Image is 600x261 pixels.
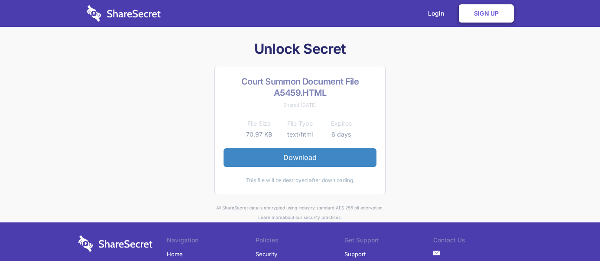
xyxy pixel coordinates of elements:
img: logo-wordmark-white-trans-d4663122ce5f474addd5e946df7df03e33cb6a1c49d2221995e7729f52c070b2.svg [78,235,152,252]
th: Expires [321,118,362,129]
iframe: Drift Widget Chat Controller [557,218,590,251]
a: Sign Up [459,4,514,23]
li: Policies [256,235,344,248]
a: Home [167,248,183,261]
h2: Court Summon Document File A5459.HTML [224,76,376,98]
td: text/html [279,129,321,140]
li: Get Support [344,235,433,248]
img: logo-wordmark-white-trans-d4663122ce5f474addd5e946df7df03e33cb6a1c49d2221995e7729f52c070b2.svg [87,5,161,22]
li: Contact Us [433,235,522,248]
div: All ShareSecret data is encrypted using industry standard AES 256 bit encryption. about our secur... [75,203,525,222]
th: File Size [238,118,279,129]
div: Shared [DATE] [224,100,376,110]
a: Support [344,248,366,261]
div: This file will be destroyed after downloading. [224,176,376,185]
a: Security [256,248,277,261]
td: 6 days [321,129,362,140]
td: 70.97 KB [238,129,279,140]
li: Navigation [167,235,256,248]
h1: Unlock Secret [75,40,525,58]
th: File Type [279,118,321,129]
a: Learn more [258,215,282,220]
a: Download [224,148,376,166]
